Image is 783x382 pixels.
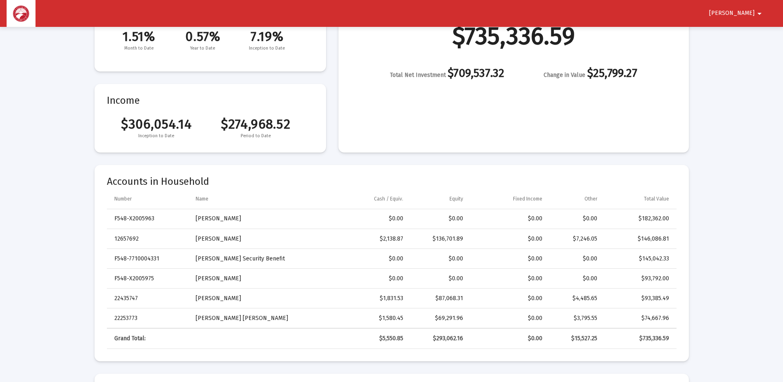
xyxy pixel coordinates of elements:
[390,69,504,79] div: $709,537.32
[336,235,403,243] div: $2,138.87
[107,116,206,132] span: $306,054.14
[755,5,764,22] mat-icon: arrow_drop_down
[374,196,403,202] div: Cash / Equiv.
[190,308,331,328] td: [PERSON_NAME] [PERSON_NAME]
[548,189,603,209] td: Column Other
[206,132,305,140] span: Period to Date
[107,229,190,249] td: 12657692
[452,32,575,40] div: $735,336.59
[409,189,469,209] td: Column Equity
[336,275,403,283] div: $0.00
[190,269,331,289] td: [PERSON_NAME]
[336,255,403,263] div: $0.00
[107,269,190,289] td: F548-X2005975
[107,29,171,44] span: 1.51%
[544,69,637,79] div: $25,799.27
[554,334,597,343] div: $15,527.25
[554,294,597,303] div: $4,485.65
[554,215,597,223] div: $0.00
[235,44,299,53] span: Inception to Date
[190,229,331,249] td: [PERSON_NAME]
[609,235,669,243] div: $146,086.81
[644,196,669,202] div: Total Value
[469,189,548,209] td: Column Fixed Income
[609,255,669,263] div: $145,042.33
[107,12,314,53] mat-card-title: Performance Data
[107,189,190,209] td: Column Number
[190,249,331,269] td: [PERSON_NAME] Security Benefit
[107,96,314,105] mat-card-title: Income
[171,44,235,53] span: Year to Date
[609,294,669,303] div: $93,385.49
[107,44,171,53] span: Month to Date
[449,196,463,202] div: Equity
[107,209,190,229] td: F548-X2005963
[107,249,190,269] td: F548-7710004331
[609,275,669,283] div: $93,792.00
[475,235,542,243] div: $0.00
[336,334,403,343] div: $5,550.85
[475,215,542,223] div: $0.00
[475,334,542,343] div: $0.00
[609,314,669,322] div: $74,667.96
[415,294,463,303] div: $87,068.31
[554,275,597,283] div: $0.00
[609,334,669,343] div: $735,336.59
[171,29,235,44] span: 0.57%
[475,275,542,283] div: $0.00
[609,215,669,223] div: $182,362.00
[190,209,331,229] td: [PERSON_NAME]
[554,314,597,322] div: $3,795.55
[603,189,677,209] td: Column Total Value
[475,314,542,322] div: $0.00
[554,235,597,243] div: $7,246.05
[415,215,463,223] div: $0.00
[584,196,597,202] div: Other
[196,196,208,202] div: Name
[475,294,542,303] div: $0.00
[415,314,463,322] div: $69,291.96
[13,5,29,22] img: Dashboard
[554,255,597,263] div: $0.00
[114,196,132,202] div: Number
[415,235,463,243] div: $136,701.89
[544,72,585,79] span: Change in Value
[336,314,403,322] div: $1,580.45
[330,189,409,209] td: Column Cash / Equiv.
[190,289,331,308] td: [PERSON_NAME]
[513,196,542,202] div: Fixed Income
[336,215,403,223] div: $0.00
[107,189,677,349] div: Data grid
[107,289,190,308] td: 22435747
[107,132,206,140] span: Inception to Date
[415,255,463,263] div: $0.00
[699,5,774,21] button: [PERSON_NAME]
[107,308,190,328] td: 22253773
[390,72,446,79] span: Total Net Investment
[475,255,542,263] div: $0.00
[114,334,184,343] div: Grand Total:
[235,29,299,44] span: 7.19%
[206,116,305,132] span: $274,968.52
[190,189,331,209] td: Column Name
[415,334,463,343] div: $293,062.16
[709,10,755,17] span: [PERSON_NAME]
[336,294,403,303] div: $1,831.53
[415,275,463,283] div: $0.00
[107,177,677,186] mat-card-title: Accounts in Household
